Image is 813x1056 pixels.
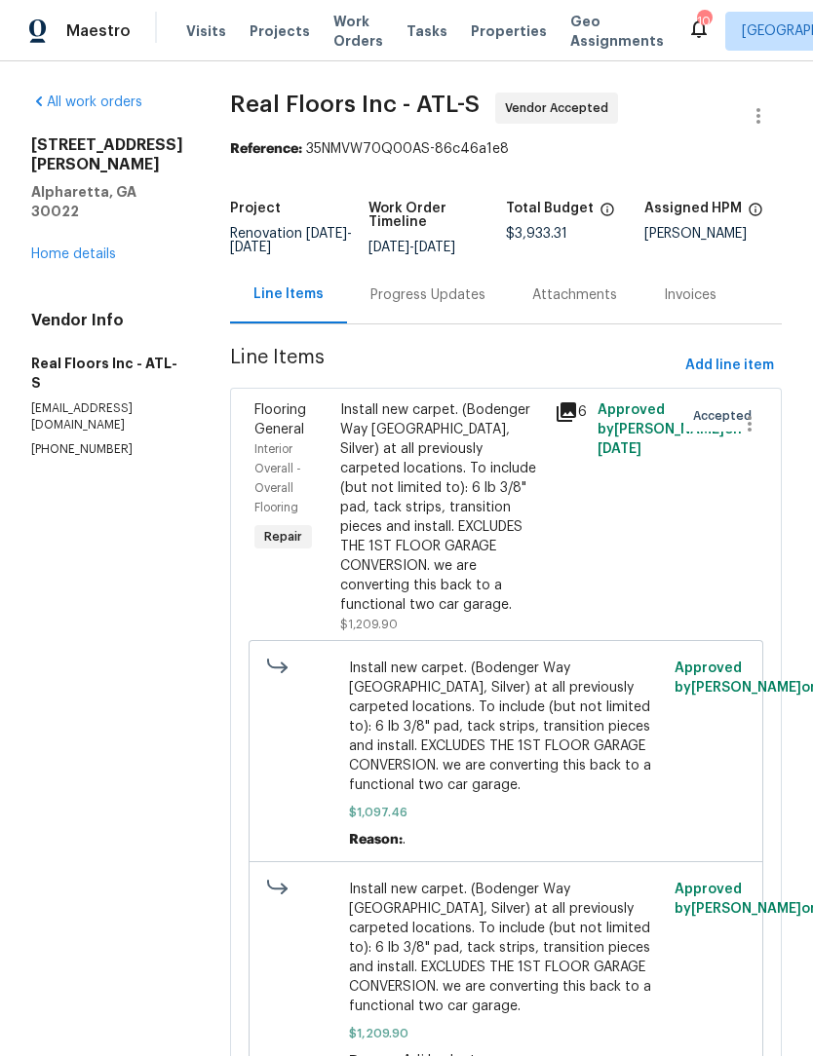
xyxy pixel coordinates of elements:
span: Renovation [230,227,352,254]
span: Repair [256,527,310,547]
span: Maestro [66,21,131,41]
div: 6 [555,400,586,424]
span: - [230,227,352,254]
h4: Vendor Info [31,311,183,330]
span: The hpm assigned to this work order. [748,202,763,227]
a: Home details [31,247,116,261]
div: Progress Updates [370,285,485,305]
div: 104 [697,12,711,31]
p: [EMAIL_ADDRESS][DOMAIN_NAME] [31,400,183,434]
span: Add line item [685,354,774,378]
span: Properties [471,21,547,41]
h5: Assigned HPM [644,202,742,215]
div: 35NMVW70Q00AS-86c46a1e8 [230,139,782,159]
span: [DATE] [230,241,271,254]
span: Work Orders [333,12,383,51]
h5: Project [230,202,281,215]
span: Interior Overall - Overall Flooring [254,443,301,513]
span: [DATE] [414,241,455,254]
span: Reason: [349,833,403,847]
div: Install new carpet. (Bodenger Way [GEOGRAPHIC_DATA], Silver) at all previously carpeted locations... [340,400,543,615]
span: [DATE] [306,227,347,241]
span: $1,209.90 [340,619,398,630]
h5: Work Order Timeline [368,202,507,229]
span: The total cost of line items that have been proposed by Opendoor. This sum includes line items th... [600,202,615,227]
span: - [368,241,455,254]
div: Invoices [664,285,716,305]
button: Add line item [677,348,782,384]
div: [PERSON_NAME] [644,227,783,241]
span: Visits [186,21,226,41]
div: Attachments [532,285,617,305]
span: [DATE] [598,442,641,456]
h2: [STREET_ADDRESS][PERSON_NAME] [31,135,183,174]
h5: Total Budget [506,202,594,215]
div: Line Items [253,284,324,304]
span: $1,097.46 [349,803,664,822]
span: $3,933.31 [506,227,567,241]
span: $1,209.90 [349,1024,664,1043]
span: Projects [250,21,310,41]
p: [PHONE_NUMBER] [31,441,183,458]
span: Line Items [230,348,677,384]
a: All work orders [31,95,142,109]
span: Accepted [693,406,759,426]
b: Reference: [230,142,302,156]
span: Flooring General [254,403,306,436]
h5: Real Floors Inc - ATL-S [31,354,183,393]
span: Install new carpet. (Bodenger Way [GEOGRAPHIC_DATA], Silver) at all previously carpeted locations... [349,659,664,795]
span: Install new carpet. (Bodenger Way [GEOGRAPHIC_DATA], Silver) at all previously carpeted locations... [349,880,664,1016]
span: . [403,833,406,847]
span: Tasks [406,24,447,38]
span: Real Floors Inc - ATL-S [230,93,480,116]
span: Approved by [PERSON_NAME] on [598,403,742,456]
span: Geo Assignments [570,12,664,51]
h5: Alpharetta, GA 30022 [31,182,183,221]
span: Vendor Accepted [505,98,616,118]
span: [DATE] [368,241,409,254]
